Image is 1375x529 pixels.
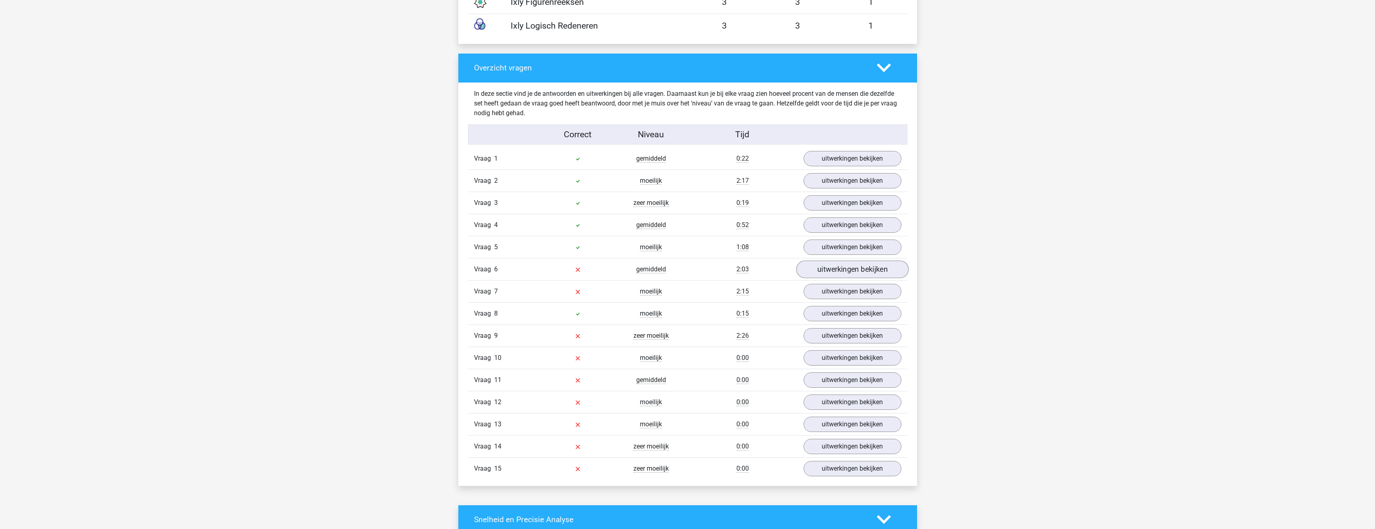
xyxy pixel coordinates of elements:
span: 2:17 [736,177,749,185]
div: 3 [688,19,761,32]
span: gemiddeld [636,155,666,163]
span: 0:00 [736,376,749,384]
a: uitwerkingen bekijken [804,439,901,454]
a: uitwerkingen bekijken [796,260,908,278]
span: Vraag [474,176,494,186]
span: moeilijk [640,287,662,295]
span: 2 [494,177,498,184]
div: In deze sectie vind je de antwoorden en uitwerkingen bij alle vragen. Daarnaast kun je bij elke v... [468,89,907,118]
span: moeilijk [640,177,662,185]
span: Vraag [474,198,494,208]
span: 10 [494,354,501,362]
span: Vraag [474,419,494,429]
span: 0:22 [736,155,749,163]
span: Vraag [474,242,494,252]
span: 9 [494,332,498,339]
span: Vraag [474,220,494,230]
span: gemiddeld [636,376,666,384]
span: Vraag [474,353,494,363]
span: Vraag [474,287,494,296]
span: 6 [494,265,498,273]
span: 0:15 [736,310,749,318]
span: 12 [494,398,501,406]
span: 2:26 [736,332,749,340]
div: Tijd [687,128,797,141]
span: 0:19 [736,199,749,207]
span: 2:03 [736,265,749,273]
div: Niveau [614,128,688,141]
span: Vraag [474,464,494,473]
span: gemiddeld [636,265,666,273]
h4: Overzicht vragen [474,63,865,72]
a: uitwerkingen bekijken [804,350,901,366]
a: uitwerkingen bekijken [804,306,901,321]
span: 4 [494,221,498,229]
a: uitwerkingen bekijken [804,328,901,343]
span: Vraag [474,331,494,341]
span: 0:52 [736,221,749,229]
span: Vraag [474,397,494,407]
span: Vraag [474,264,494,274]
a: uitwerkingen bekijken [804,395,901,410]
span: moeilijk [640,310,662,318]
a: uitwerkingen bekijken [804,284,901,299]
span: zeer moeilijk [633,332,669,340]
span: 15 [494,465,501,472]
span: 11 [494,376,501,384]
a: uitwerkingen bekijken [804,151,901,166]
span: 0:00 [736,354,749,362]
a: uitwerkingen bekijken [804,372,901,388]
div: Correct [541,128,614,141]
span: 1:08 [736,243,749,251]
span: 0:00 [736,442,749,450]
span: 1 [494,155,498,162]
span: moeilijk [640,398,662,406]
span: 7 [494,287,498,295]
div: 3 [761,19,834,32]
span: zeer moeilijk [633,199,669,207]
h4: Snelheid en Precisie Analyse [474,515,865,524]
span: Vraag [474,309,494,318]
span: 3 [494,199,498,207]
a: uitwerkingen bekijken [804,461,901,476]
img: syllogisms.a016ff4880b9.svg [470,16,490,36]
span: Vraag [474,154,494,163]
a: uitwerkingen bekijken [804,417,901,432]
span: 0:00 [736,398,749,406]
span: moeilijk [640,420,662,428]
span: 5 [494,243,498,251]
span: Vraag [474,442,494,451]
span: moeilijk [640,243,662,251]
span: 0:00 [736,465,749,473]
a: uitwerkingen bekijken [804,240,901,255]
a: uitwerkingen bekijken [804,217,901,233]
span: Vraag [474,375,494,385]
a: uitwerkingen bekijken [804,173,901,188]
div: 1 [834,19,907,32]
span: 13 [494,420,501,428]
span: moeilijk [640,354,662,362]
a: uitwerkingen bekijken [804,195,901,211]
span: 0:00 [736,420,749,428]
span: 8 [494,310,498,317]
span: 2:15 [736,287,749,295]
span: gemiddeld [636,221,666,229]
span: zeer moeilijk [633,442,669,450]
span: 14 [494,442,501,450]
span: zeer moeilijk [633,465,669,473]
div: Ixly Logisch Redeneren [505,19,688,32]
